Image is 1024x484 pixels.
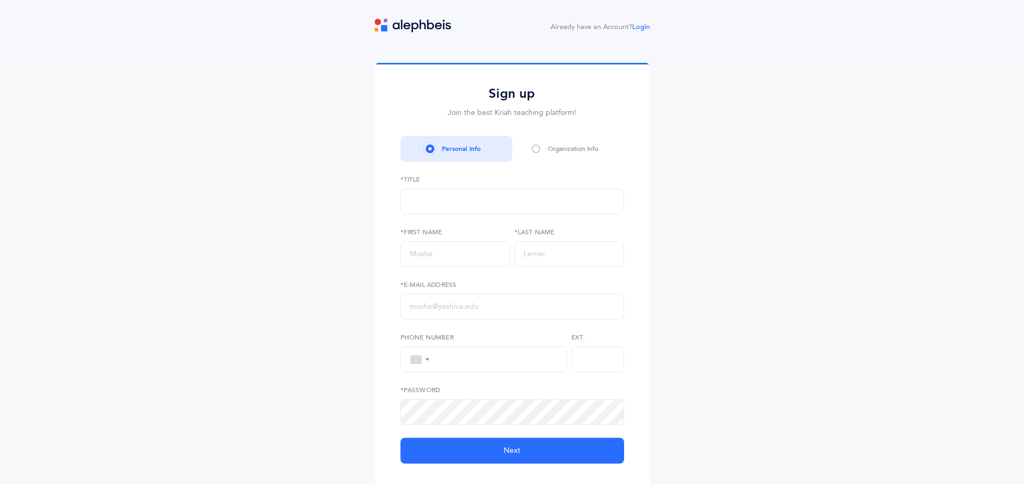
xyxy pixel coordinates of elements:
p: Join the best Kriah teaching platform! [400,107,624,119]
h2: Sign up [400,85,624,102]
label: *Password [400,385,624,395]
label: *E-Mail Address [400,280,624,290]
span: Next [504,445,520,457]
select: Rabbi [400,189,624,214]
span: ▼ [424,356,430,363]
label: Ext. [571,333,624,342]
div: Organization Info [548,144,598,154]
label: *Title [400,175,624,184]
input: Moshe [400,241,510,267]
a: Login [632,23,650,31]
label: *Last Name [514,227,624,237]
div: Already have an Account? [550,22,650,33]
button: Next [400,438,624,464]
label: Phone Number [400,333,567,342]
label: *First Name [400,227,510,237]
div: Personal Info [442,144,481,154]
input: Lerner [514,241,624,267]
img: logo.svg [375,19,451,32]
input: moshe@yeshiva.edu [400,294,624,320]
